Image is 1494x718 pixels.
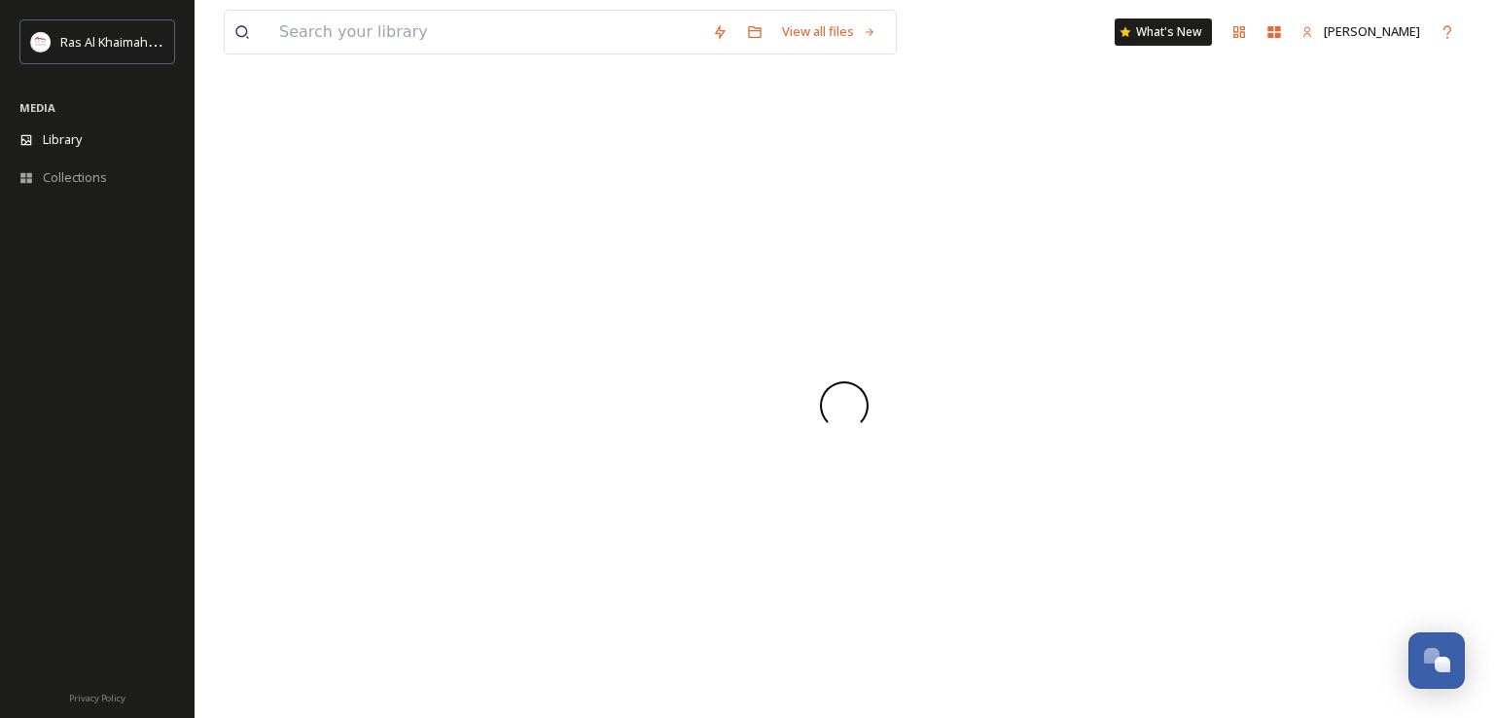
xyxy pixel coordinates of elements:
[269,11,702,54] input: Search your library
[43,130,82,149] span: Library
[60,32,336,51] span: Ras Al Khaimah Tourism Development Authority
[19,100,55,115] span: MEDIA
[1408,632,1465,689] button: Open Chat
[1115,18,1212,46] a: What's New
[31,32,51,52] img: Logo_RAKTDA_RGB-01.png
[772,13,886,51] a: View all files
[69,692,125,704] span: Privacy Policy
[1292,13,1430,51] a: [PERSON_NAME]
[1324,22,1420,40] span: [PERSON_NAME]
[43,168,107,187] span: Collections
[69,685,125,708] a: Privacy Policy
